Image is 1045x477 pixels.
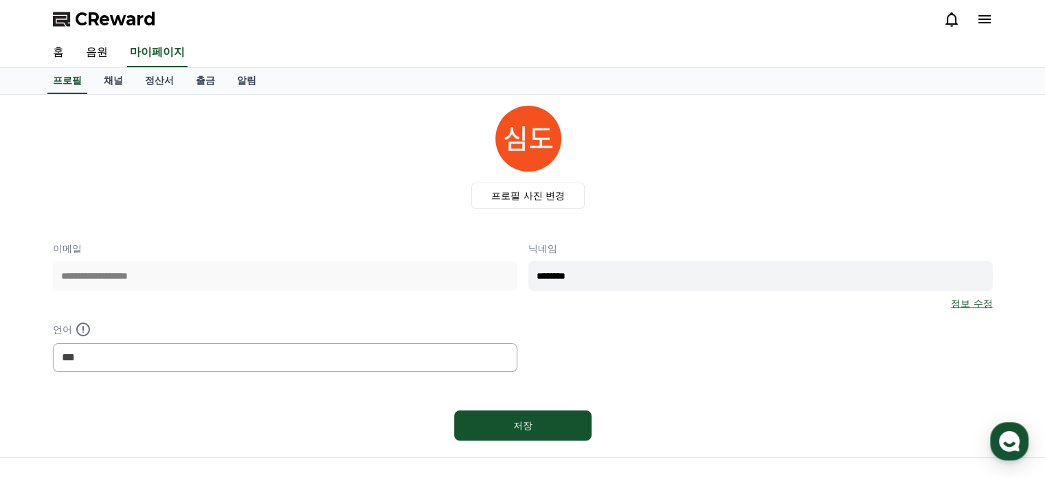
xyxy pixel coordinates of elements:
p: 이메일 [53,242,517,255]
p: 언어 [53,321,517,338]
span: 설정 [212,384,229,395]
a: 설정 [177,363,264,397]
button: 저장 [454,410,592,441]
label: 프로필 사진 변경 [471,183,585,209]
a: 홈 [4,363,91,397]
a: 출금 [185,68,226,94]
span: CReward [75,8,156,30]
a: 홈 [42,38,75,67]
div: 저장 [482,419,564,432]
a: 대화 [91,363,177,397]
a: CReward [53,8,156,30]
a: 프로필 [47,68,87,94]
img: profile_image [495,106,561,172]
a: 알림 [226,68,267,94]
a: 마이페이지 [127,38,188,67]
span: 대화 [126,384,142,395]
a: 음원 [75,38,119,67]
p: 닉네임 [528,242,993,255]
span: 홈 [43,384,52,395]
a: 정산서 [134,68,185,94]
a: 채널 [93,68,134,94]
a: 정보 수정 [951,296,992,310]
